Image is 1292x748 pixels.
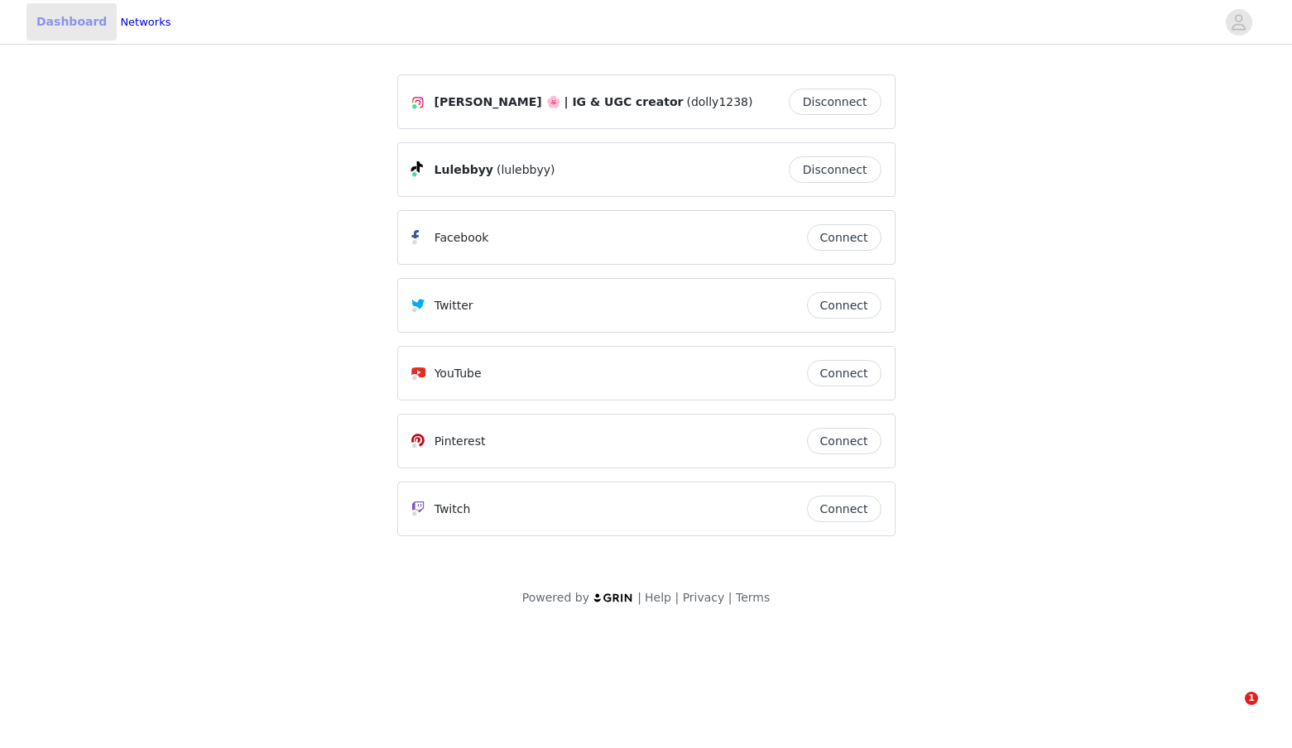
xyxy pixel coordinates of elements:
img: logo [593,592,634,603]
button: Connect [807,292,881,319]
a: Dashboard [26,3,117,41]
span: | [728,591,732,604]
div: avatar [1231,9,1246,36]
span: | [637,591,641,604]
button: Connect [807,496,881,522]
button: Connect [807,224,881,251]
iframe: Intercom live chat [1211,692,1251,731]
button: Disconnect [789,156,881,183]
span: | [675,591,679,604]
p: Facebook [435,229,489,247]
span: Powered by [522,591,589,604]
button: Connect [807,360,881,386]
span: [PERSON_NAME] 🌸 | IG & UGC creator [435,93,684,111]
a: Networks [120,14,171,31]
p: Twitter [435,297,473,314]
a: Terms [736,591,770,604]
button: Disconnect [789,89,881,115]
img: Instagram Icon [411,96,425,109]
p: Twitch [435,501,471,518]
button: Connect [807,428,881,454]
span: (lulebbyy) [497,161,555,179]
a: Help [645,591,671,604]
span: Lulebbyy [435,161,493,179]
p: YouTube [435,365,482,382]
a: Privacy [683,591,725,604]
p: Pinterest [435,433,486,450]
span: 1 [1245,692,1258,705]
span: (dolly1238) [686,93,752,111]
